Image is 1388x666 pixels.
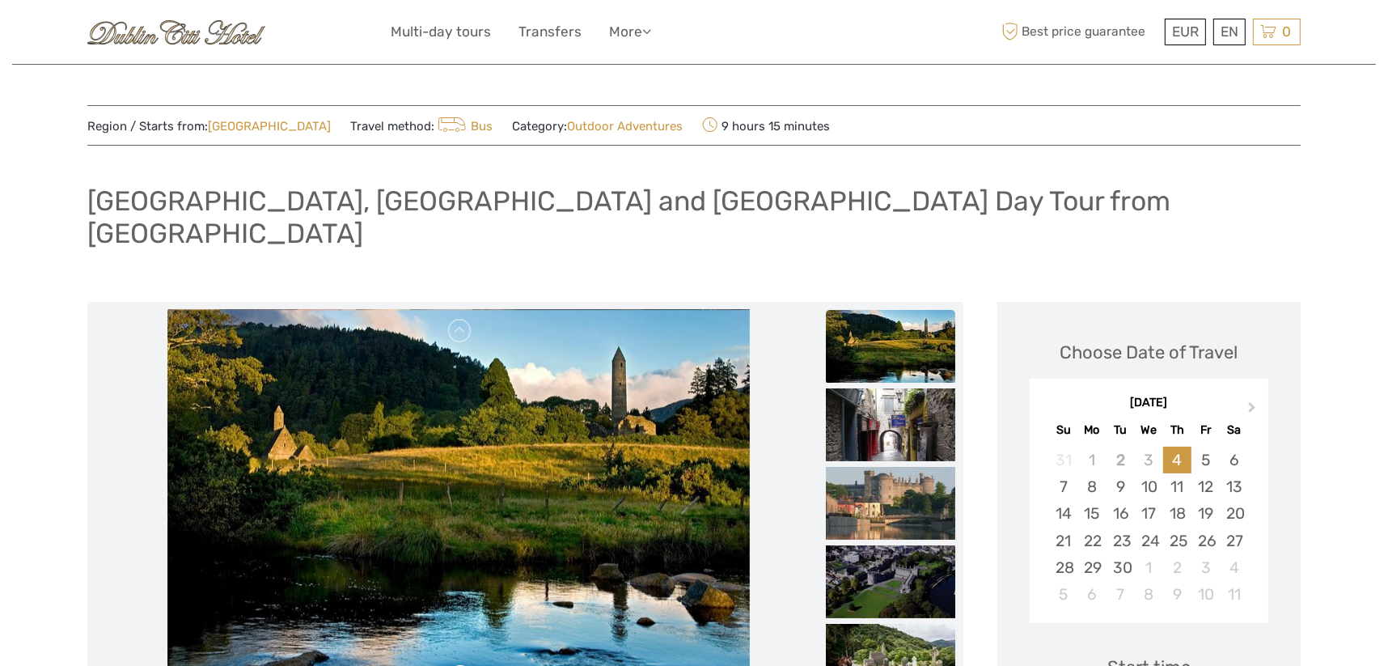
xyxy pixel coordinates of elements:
[1135,528,1163,554] div: Choose Wednesday, September 24th, 2025
[1191,419,1220,441] div: Fr
[1107,581,1135,608] div: Choose Tuesday, October 7th, 2025
[1030,395,1268,412] div: [DATE]
[1163,581,1191,608] div: Choose Thursday, October 9th, 2025
[1135,554,1163,581] div: Choose Wednesday, October 1st, 2025
[1107,554,1135,581] div: Choose Tuesday, September 30th, 2025
[1191,528,1220,554] div: Choose Friday, September 26th, 2025
[434,119,493,134] a: Bus
[1280,23,1293,40] span: 0
[1107,528,1135,554] div: Choose Tuesday, September 23rd, 2025
[1163,528,1191,554] div: Choose Thursday, September 25th, 2025
[1220,500,1248,527] div: Choose Saturday, September 20th, 2025
[87,118,331,135] span: Region / Starts from:
[1078,554,1107,581] div: Choose Monday, September 29th, 2025
[1078,473,1107,500] div: Choose Monday, September 8th, 2025
[1241,399,1267,425] button: Next Month
[1163,500,1191,527] div: Choose Thursday, September 18th, 2025
[1135,500,1163,527] div: Choose Wednesday, September 17th, 2025
[1060,340,1238,365] div: Choose Date of Travel
[1107,500,1135,527] div: Choose Tuesday, September 16th, 2025
[826,388,955,461] img: a457bd41d07c480abd7d0d0a4d877c2d_slider_thumbnail.jpg
[1049,581,1077,608] div: Choose Sunday, October 5th, 2025
[1078,447,1107,473] div: Not available Monday, September 1st, 2025
[1213,19,1246,45] div: EN
[1220,473,1248,500] div: Choose Saturday, September 13th, 2025
[208,119,331,134] a: [GEOGRAPHIC_DATA]
[1163,419,1191,441] div: Th
[1191,581,1220,608] div: Choose Friday, October 10th, 2025
[1049,447,1077,473] div: Not available Sunday, August 31st, 2025
[1191,500,1220,527] div: Choose Friday, September 19th, 2025
[1035,447,1263,608] div: month 2025-09
[567,119,683,134] a: Outdoor Adventures
[186,25,205,45] button: Open LiveChat chat widget
[1078,419,1107,441] div: Mo
[826,545,955,618] img: cc52866ac6304a5db8fd90dfba8c5ecd_slider_thumbnail.jpg
[1078,500,1107,527] div: Choose Monday, September 15th, 2025
[1163,473,1191,500] div: Choose Thursday, September 11th, 2025
[1172,23,1199,40] span: EUR
[350,114,493,137] span: Travel method:
[1163,447,1191,473] div: Choose Thursday, September 4th, 2025
[391,20,491,44] a: Multi-day tours
[1220,419,1248,441] div: Sa
[1163,554,1191,581] div: Choose Thursday, October 2nd, 2025
[1191,447,1220,473] div: Choose Friday, September 5th, 2025
[1135,419,1163,441] div: We
[1049,419,1077,441] div: Su
[826,467,955,540] img: 9dfa01951c9d4503a0b22e86e9113b14_slider_thumbnail.jpg
[1078,581,1107,608] div: Choose Monday, October 6th, 2025
[1049,554,1077,581] div: Choose Sunday, September 28th, 2025
[1220,581,1248,608] div: Choose Saturday, October 11th, 2025
[1078,528,1107,554] div: Choose Monday, September 22nd, 2025
[826,310,955,383] img: 3f68966fd80246e8b412689b0061e82f_slider_thumbnail.jpg
[1049,473,1077,500] div: Choose Sunday, September 7th, 2025
[1220,554,1248,581] div: Choose Saturday, October 4th, 2025
[1191,554,1220,581] div: Choose Friday, October 3rd, 2025
[87,185,1301,250] h1: [GEOGRAPHIC_DATA], [GEOGRAPHIC_DATA] and [GEOGRAPHIC_DATA] Day Tour from [GEOGRAPHIC_DATA]
[1107,419,1135,441] div: Tu
[1049,528,1077,554] div: Choose Sunday, September 21st, 2025
[87,20,265,45] img: 535-fefccfda-c370-4f83-b19b-b6a748315523_logo_small.jpg
[997,19,1161,45] span: Best price guarantee
[609,20,651,44] a: More
[23,28,183,41] p: We're away right now. Please check back later!
[1220,528,1248,554] div: Choose Saturday, September 27th, 2025
[1135,473,1163,500] div: Choose Wednesday, September 10th, 2025
[1135,581,1163,608] div: Choose Wednesday, October 8th, 2025
[1107,473,1135,500] div: Choose Tuesday, September 9th, 2025
[1049,500,1077,527] div: Choose Sunday, September 14th, 2025
[1220,447,1248,473] div: Choose Saturday, September 6th, 2025
[1135,447,1163,473] div: Not available Wednesday, September 3rd, 2025
[1107,447,1135,473] div: Not available Tuesday, September 2nd, 2025
[512,118,683,135] span: Category:
[1191,473,1220,500] div: Choose Friday, September 12th, 2025
[518,20,582,44] a: Transfers
[702,114,830,137] span: 9 hours 15 minutes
